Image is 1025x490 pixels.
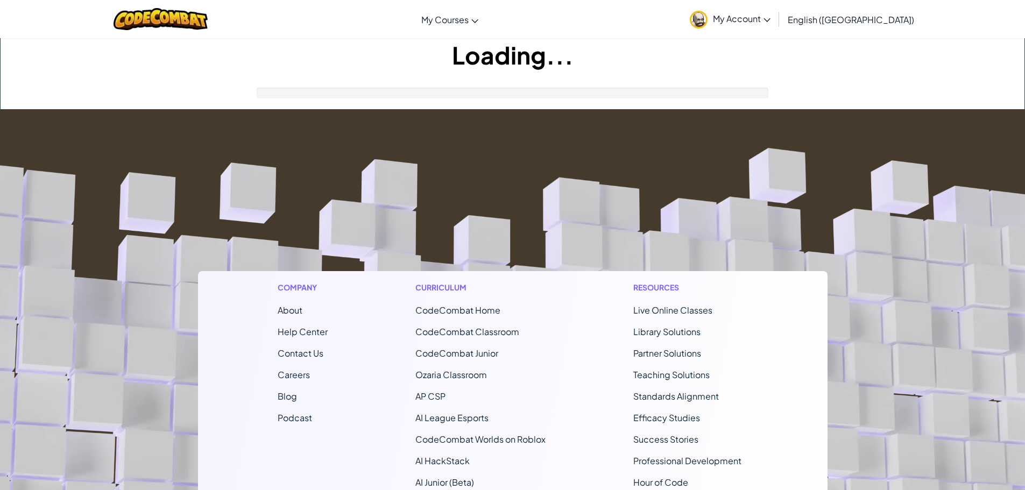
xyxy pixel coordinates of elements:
[633,347,701,359] a: Partner Solutions
[415,477,474,488] a: AI Junior (Beta)
[415,390,446,402] a: AP CSP
[278,412,312,423] a: Podcast
[114,8,208,30] img: CodeCombat logo
[788,14,914,25] span: English ([GEOGRAPHIC_DATA])
[713,13,770,24] span: My Account
[633,282,748,293] h1: Resources
[278,304,302,316] a: About
[633,412,700,423] a: Efficacy Studies
[415,434,546,445] a: CodeCombat Worlds on Roblox
[633,304,712,316] a: Live Online Classes
[278,390,297,402] a: Blog
[633,390,719,402] a: Standards Alignment
[633,369,710,380] a: Teaching Solutions
[1,38,1024,72] h1: Loading...
[633,326,701,337] a: Library Solutions
[415,282,546,293] h1: Curriculum
[415,326,519,337] a: CodeCombat Classroom
[415,347,498,359] a: CodeCombat Junior
[690,11,708,29] img: avatar
[415,412,489,423] a: AI League Esports
[278,282,328,293] h1: Company
[633,434,698,445] a: Success Stories
[782,5,920,34] a: English ([GEOGRAPHIC_DATA])
[415,304,500,316] span: CodeCombat Home
[278,347,323,359] span: Contact Us
[684,2,776,36] a: My Account
[415,369,487,380] a: Ozaria Classroom
[278,369,310,380] a: Careers
[633,455,741,466] a: Professional Development
[416,5,484,34] a: My Courses
[278,326,328,337] a: Help Center
[633,477,688,488] a: Hour of Code
[421,14,469,25] span: My Courses
[415,455,470,466] a: AI HackStack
